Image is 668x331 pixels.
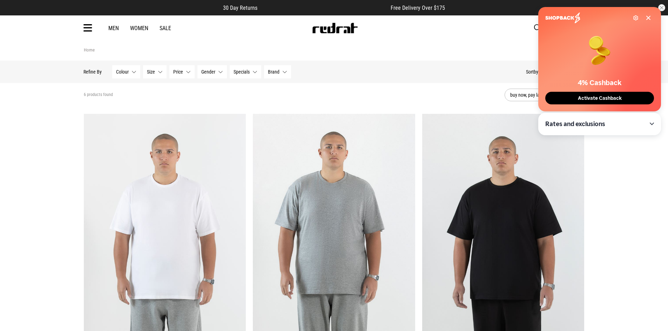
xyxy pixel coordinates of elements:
span: Size [147,69,155,75]
span: buy now, pay later option [510,91,568,99]
button: Brand [264,65,291,78]
span: 6 products found [84,92,113,98]
button: Price [170,65,195,78]
iframe: Customer reviews powered by Trustpilot [271,4,377,11]
a: Home [84,47,95,53]
span: Gender [202,69,216,75]
button: Sortby [526,68,539,76]
span: Colour [116,69,129,75]
span: by [534,69,539,75]
button: Specials [230,65,262,78]
a: Women [130,25,148,32]
span: Price [174,69,183,75]
span: Specials [234,69,250,75]
a: Men [108,25,119,32]
span: 30 Day Returns [223,5,257,11]
span: Brand [268,69,280,75]
a: Sale [160,25,171,32]
button: Colour [113,65,141,78]
p: Refine By [84,69,102,75]
img: Redrat logo [312,23,358,33]
button: Size [143,65,167,78]
button: Gender [198,65,227,78]
button: buy now, pay later option [505,89,585,101]
span: Free Delivery Over $175 [391,5,445,11]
